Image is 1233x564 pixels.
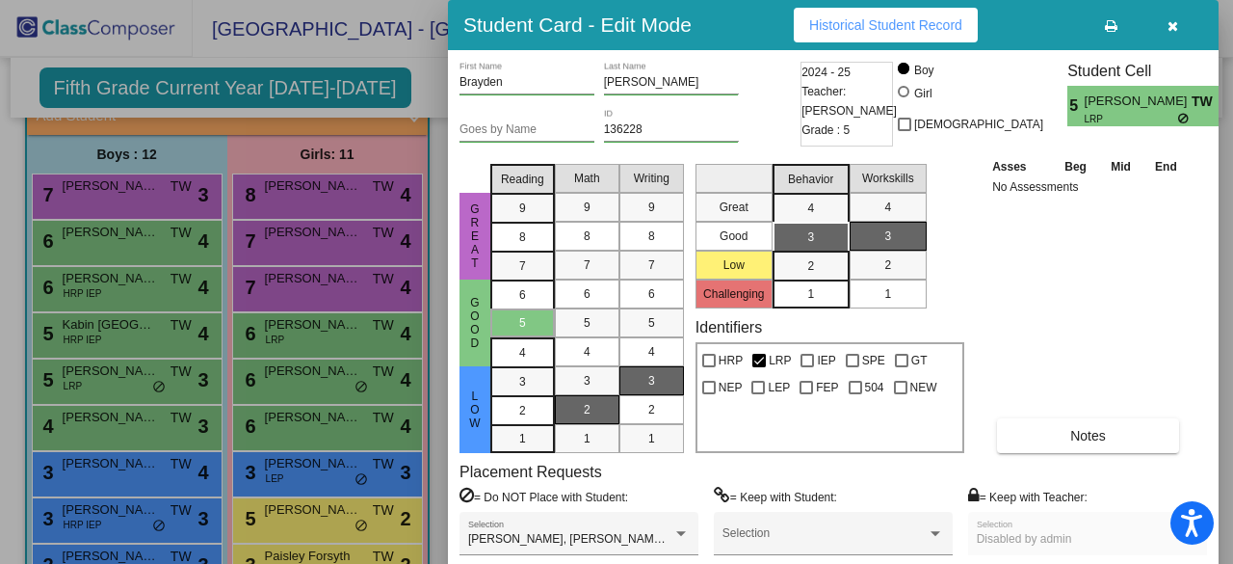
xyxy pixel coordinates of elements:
span: TW [1192,92,1219,112]
span: Notes [1070,428,1106,443]
span: 504 [865,376,884,399]
span: 1 [807,285,814,303]
span: 1 [648,430,655,447]
span: NEW [910,376,937,399]
span: Workskills [862,170,914,187]
span: Historical Student Record [809,17,962,33]
label: = Do NOT Place with Student: [459,487,628,506]
span: Great [466,202,484,270]
input: Enter ID [604,123,739,137]
span: LRP [1085,112,1178,126]
span: Behavior [788,171,833,188]
th: Asses [987,156,1052,177]
span: 5 [519,314,526,332]
span: IEP [817,349,835,372]
span: [PERSON_NAME] [1085,92,1192,112]
span: 2024 - 25 [801,63,851,82]
span: 2 [807,257,814,275]
button: Notes [997,418,1179,453]
span: 3 [884,228,891,245]
span: 2 [648,401,655,418]
span: Reading [501,171,544,188]
span: 2 [519,402,526,419]
span: [PERSON_NAME], [PERSON_NAME], [PERSON_NAME], [PERSON_NAME] [468,532,868,546]
span: Grade : 5 [801,121,850,140]
span: FEP [816,376,838,399]
h3: Student Card - Edit Mode [463,13,692,37]
input: goes by name [459,123,594,137]
span: SPE [862,349,885,372]
span: 3 [648,372,655,389]
span: 9 [648,199,655,216]
span: 7 [584,256,590,274]
span: 8 [519,228,526,246]
span: 6 [519,286,526,304]
span: 6 [648,285,655,303]
span: 9 [519,200,526,217]
span: Math [574,170,600,187]
span: LRP [769,349,791,372]
span: 3 [584,372,590,389]
span: Teacher: [PERSON_NAME] [801,82,897,121]
span: Good [466,296,484,350]
label: = Keep with Teacher: [968,487,1088,506]
span: 1 [584,430,590,447]
span: 4 [807,200,814,217]
span: LEP [768,376,790,399]
button: Historical Student Record [794,8,978,42]
span: 9 [584,199,590,216]
span: HRP [719,349,743,372]
span: 8 [648,228,655,245]
td: No Assessments [987,177,1190,197]
span: 4 [884,199,891,216]
div: Boy [913,62,934,79]
span: 7 [648,256,655,274]
th: End [1142,156,1189,177]
span: Writing [634,170,669,187]
span: 6 [584,285,590,303]
span: 4 [648,343,655,361]
span: NEP [719,376,743,399]
th: Mid [1099,156,1142,177]
span: 2 [884,256,891,274]
span: 5 [1067,94,1084,118]
span: 1 [519,430,526,447]
label: Identifiers [695,318,762,336]
span: GT [911,349,928,372]
span: Low [466,389,484,430]
span: 2 [584,401,590,418]
span: 3 [519,373,526,390]
span: 5 [648,314,655,332]
span: 4 [584,343,590,361]
span: 3 [807,228,814,246]
th: Beg [1052,156,1098,177]
span: 7 [519,257,526,275]
span: 4 [519,344,526,362]
span: 8 [584,228,590,245]
span: 5 [584,314,590,332]
label: Placement Requests [459,463,602,481]
span: Disabled by admin [977,532,1072,546]
div: Girl [913,85,932,102]
label: = Keep with Student: [714,487,837,506]
span: 1 [884,285,891,303]
span: [DEMOGRAPHIC_DATA] [914,113,1043,136]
